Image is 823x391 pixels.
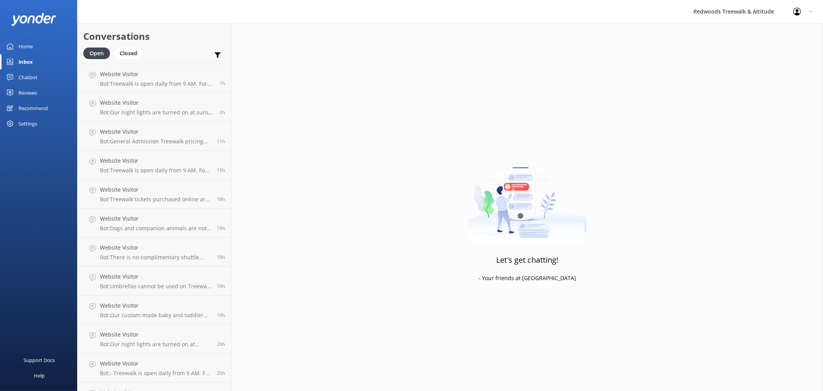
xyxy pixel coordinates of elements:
[100,225,211,232] p: Bot: Dogs and companion animals are not permitted on the Treewalk or Altitude due to safety conce...
[78,238,231,267] a: Website VisitorBot:There is no complimentary shuttle service offered to or from the Treewalk. You...
[83,48,110,59] div: Open
[100,138,211,145] p: Bot: General Admission Treewalk pricing starts at $42 for adults (16+ years) and $26 for children...
[78,64,231,93] a: Website VisitorBot:Treewalk is open daily from 9 AM. For the last ticket sold times, please check...
[78,354,231,382] a: Website VisitorBot:- Treewalk is open daily from 9 AM. For last ticket sold times, please check o...
[100,370,211,377] p: Bot: - Treewalk is open daily from 9 AM. For last ticket sold times, please check our website FAQ...
[220,109,225,116] span: 09:57am 19-Aug-2025 (UTC +12:00) Pacific/Auckland
[19,116,37,131] div: Settings
[114,48,143,59] div: Closed
[478,274,576,282] p: - Your friends at [GEOGRAPHIC_DATA]
[78,93,231,122] a: Website VisitorBot:Our night lights are turned on at sunset and the night walk starts 20 minutes ...
[100,127,211,136] h4: Website Visitor
[100,330,211,339] h4: Website Visitor
[78,122,231,151] a: Website VisitorBot:General Admission Treewalk pricing starts at $42 for adults (16+ years) and $2...
[100,167,211,174] p: Bot: Treewalk is open daily from 9 AM. For last ticket sold times, please check our website FAQs ...
[34,368,45,383] div: Help
[468,147,587,244] img: artwork of a man stealing a conversation from at giant smartphone
[24,352,55,368] div: Support Docs
[100,80,214,87] p: Bot: Treewalk is open daily from 9 AM. For the last ticket sold times, please check our website F...
[114,49,147,57] a: Closed
[100,196,211,203] p: Bot: Treewalk tickets purchased online are valid for first use up to 12 months from the purchase ...
[100,301,211,310] h4: Website Visitor
[217,283,225,289] span: 04:21pm 18-Aug-2025 (UTC +12:00) Pacific/Auckland
[78,151,231,180] a: Website VisitorBot:Treewalk is open daily from 9 AM. For last ticket sold times, please check our...
[217,370,225,376] span: 03:59pm 18-Aug-2025 (UTC +12:00) Pacific/Auckland
[220,80,225,87] span: 10:46am 19-Aug-2025 (UTC +12:00) Pacific/Auckland
[100,341,211,348] p: Bot: Our night lights are turned on at sunset, and the night walk starts 20 minutes thereafter. W...
[100,243,211,252] h4: Website Visitor
[19,70,37,85] div: Chatbot
[496,254,558,266] h3: Let's get chatting!
[19,100,48,116] div: Recommend
[217,167,225,173] span: 08:24pm 18-Aug-2025 (UTC +12:00) Pacific/Auckland
[100,254,211,261] p: Bot: There is no complimentary shuttle service offered to or from the Treewalk. You can use a pri...
[217,138,225,144] span: 12:23am 19-Aug-2025 (UTC +12:00) Pacific/Auckland
[100,185,211,194] h4: Website Visitor
[12,13,56,25] img: yonder-white-logo.png
[100,272,211,281] h4: Website Visitor
[217,196,225,202] span: 06:09pm 18-Aug-2025 (UTC +12:00) Pacific/Auckland
[100,99,214,107] h4: Website Visitor
[217,341,225,347] span: 04:09pm 18-Aug-2025 (UTC +12:00) Pacific/Auckland
[83,29,225,44] h2: Conversations
[100,359,211,368] h4: Website Visitor
[100,214,211,223] h4: Website Visitor
[100,283,211,290] p: Bot: Umbrellas cannot be used on Treewalk or Altitude due to the narrow bridges and construction ...
[217,254,225,260] span: 05:29pm 18-Aug-2025 (UTC +12:00) Pacific/Auckland
[78,180,231,209] a: Website VisitorBot:Treewalk tickets purchased online are valid for first use up to 12 months from...
[19,54,33,70] div: Inbox
[217,225,225,231] span: 05:45pm 18-Aug-2025 (UTC +12:00) Pacific/Auckland
[100,312,211,319] p: Bot: Our custom-made baby and toddler strollers are available on a first come, first served basis...
[100,109,214,116] p: Bot: Our night lights are turned on at sunset and the night walk starts 20 minutes thereafter. We...
[19,85,37,100] div: Reviews
[78,209,231,238] a: Website VisitorBot:Dogs and companion animals are not permitted on the Treewalk or Altitude due t...
[78,267,231,296] a: Website VisitorBot:Umbrellas cannot be used on Treewalk or Altitude due to the narrow bridges and...
[19,39,33,54] div: Home
[100,156,211,165] h4: Website Visitor
[100,70,214,78] h4: Website Visitor
[78,296,231,325] a: Website VisitorBot:Our custom-made baby and toddler strollers are available on a first come, firs...
[78,325,231,354] a: Website VisitorBot:Our night lights are turned on at sunset, and the night walk starts 20 minutes...
[83,49,114,57] a: Open
[217,312,225,318] span: 04:11pm 18-Aug-2025 (UTC +12:00) Pacific/Auckland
